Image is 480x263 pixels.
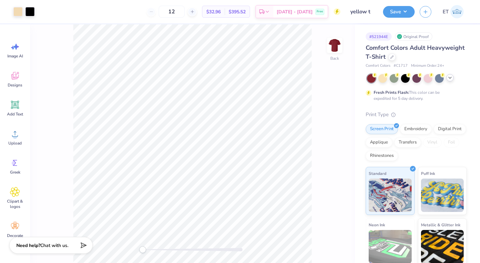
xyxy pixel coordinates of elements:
[440,5,467,18] a: ET
[394,138,421,148] div: Transfers
[328,39,341,52] img: Back
[8,141,22,146] span: Upload
[421,170,435,177] span: Puff Ink
[330,55,339,61] div: Back
[229,8,246,15] span: $395.52
[421,179,464,212] img: Puff Ink
[7,53,23,59] span: Image AI
[400,124,432,134] div: Embroidery
[443,8,449,16] span: ET
[369,221,385,228] span: Neon Ink
[366,32,392,41] div: # 521944E
[374,90,409,95] strong: Fresh Prints Flash:
[366,124,398,134] div: Screen Print
[374,89,456,101] div: This color can be expedited for 5 day delivery.
[206,8,221,15] span: $32.96
[366,44,465,61] span: Comfort Colors Adult Heavyweight T-Shirt
[411,63,444,69] span: Minimum Order: 24 +
[277,8,313,15] span: [DATE] - [DATE]
[40,242,68,249] span: Chat with us.
[7,233,23,238] span: Decorate
[159,6,185,18] input: – –
[366,138,392,148] div: Applique
[394,63,408,69] span: # C1717
[317,9,323,14] span: Free
[16,242,40,249] strong: Need help?
[366,111,467,118] div: Print Type
[423,138,442,148] div: Vinyl
[345,5,378,18] input: Untitled Design
[444,138,459,148] div: Foil
[366,151,398,161] div: Rhinestones
[7,111,23,117] span: Add Text
[366,63,390,69] span: Comfort Colors
[383,6,415,18] button: Save
[139,246,146,253] div: Accessibility label
[369,170,386,177] span: Standard
[4,199,26,209] span: Clipart & logos
[421,221,460,228] span: Metallic & Glitter Ink
[395,32,432,41] div: Original Proof
[434,124,466,134] div: Digital Print
[369,179,412,212] img: Standard
[450,5,464,18] img: Elaina Thomas
[8,82,22,88] span: Designs
[10,170,20,175] span: Greek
